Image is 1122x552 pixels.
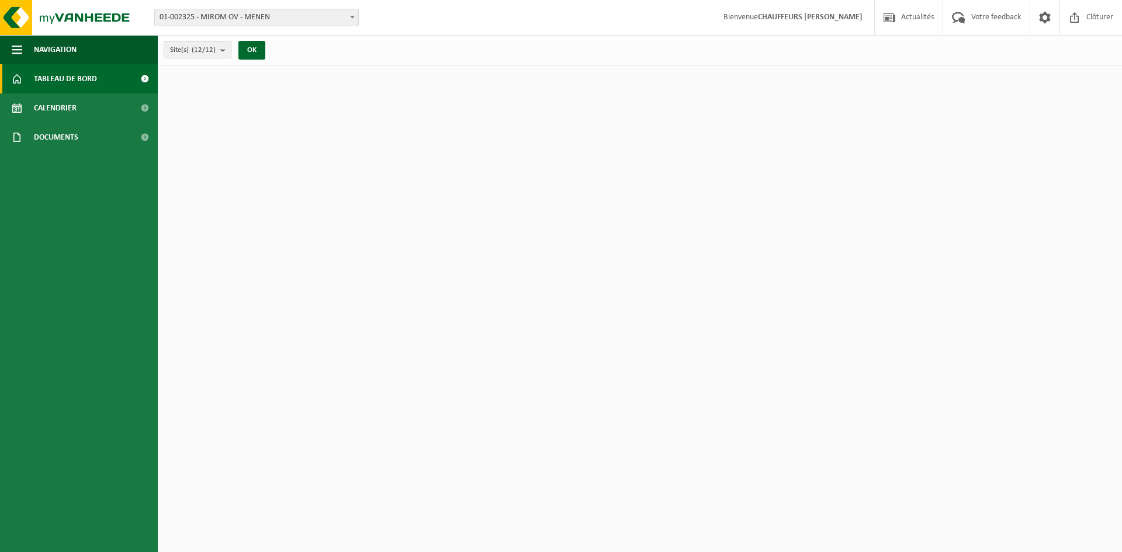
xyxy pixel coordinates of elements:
[164,41,231,58] button: Site(s)(12/12)
[758,13,863,22] strong: CHAUFFEURS [PERSON_NAME]
[34,64,97,93] span: Tableau de bord
[34,35,77,64] span: Navigation
[34,123,78,152] span: Documents
[155,9,358,26] span: 01-002325 - MIROM OV - MENEN
[170,41,216,59] span: Site(s)
[238,41,265,60] button: OK
[34,93,77,123] span: Calendrier
[192,46,216,54] count: (12/12)
[154,9,359,26] span: 01-002325 - MIROM OV - MENEN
